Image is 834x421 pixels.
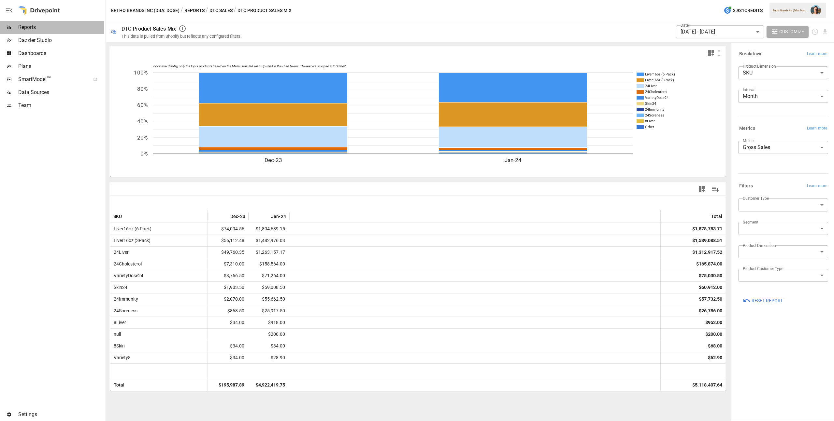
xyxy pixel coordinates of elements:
[220,247,245,258] span: $49,760.35
[111,355,131,360] span: Variety8
[137,118,148,125] text: 40%
[234,7,236,15] div: /
[738,295,787,306] button: Reset Report
[111,320,126,325] span: 8Liver
[676,25,764,38] div: [DATE] - [DATE]
[738,141,828,154] div: Gross Sales
[261,282,286,293] span: $59,008.50
[223,293,245,305] span: $2,070.00
[267,329,286,340] span: $200.00
[773,9,807,12] div: Eetho Brands Inc (DBA: Dose)
[122,26,176,32] div: DTC Product Sales Mix
[111,273,143,278] span: VarietyDose24
[739,50,763,58] h6: Breakdown
[645,96,669,100] text: VarietyDose24
[645,125,654,129] text: Other
[261,293,286,305] span: $55,662.50
[223,258,245,270] span: $7,310.00
[733,7,763,15] span: 3,931 Credits
[111,238,151,243] span: Liver16oz (3Pack)
[111,343,125,348] span: 8Skin
[255,379,286,391] span: $4,922,419.75
[209,7,233,15] button: DTC Sales
[223,270,245,281] span: $3,766.50
[721,5,765,17] button: 3,931Credits
[645,119,655,123] text: 8Liver
[111,261,142,266] span: 24Cholesterol
[229,340,245,352] span: $34.00
[699,305,722,317] div: $26,786.00
[738,66,828,79] div: SKU
[220,235,245,246] span: $56,112.48
[807,51,827,57] span: Learn more
[692,235,722,246] div: $1,539,088.51
[752,297,783,305] span: Reset Report
[743,219,758,225] label: Segment
[645,102,656,106] text: Skin24
[111,226,151,231] span: Liver16oz (6 Pack)
[738,90,828,103] div: Month
[708,340,722,352] div: $68.00
[218,379,245,391] span: $195,987.89
[811,28,819,35] button: Schedule report
[255,223,286,235] span: $1,804,689.15
[705,329,722,340] div: $200.00
[223,282,245,293] span: $1,903.50
[267,317,286,328] span: $918.00
[258,258,286,270] span: $158,564.00
[18,23,104,31] span: Reports
[692,247,722,258] div: $1,312,917.52
[743,243,776,248] label: Product Dimension
[123,212,132,221] button: Sort
[699,270,722,281] div: $75,030.50
[261,270,286,281] span: $71,264.00
[270,340,286,352] span: $34.00
[270,352,286,363] span: $28.90
[18,36,104,44] span: Dazzler Studio
[229,352,245,363] span: $34.00
[767,26,809,38] button: Customize
[122,34,241,39] div: This data is pulled from Shopify but reflects any configured filters.
[261,305,286,317] span: $25,917.50
[255,247,286,258] span: $1,263,157.17
[696,258,722,270] div: $165,874.00
[18,75,86,83] span: SmartModel
[265,157,282,163] text: Dec-23
[743,63,776,69] label: Product Dimension
[779,28,804,36] span: Customize
[692,223,722,235] div: $1,878,783.71
[137,102,148,108] text: 60%
[645,84,657,88] text: 24Liver
[229,317,245,328] span: $34.00
[111,308,137,313] span: 24Soreness
[708,352,722,363] div: $62.90
[140,150,148,157] text: 0%
[807,183,827,189] span: Learn more
[699,282,722,293] div: $60,912.00
[111,382,124,387] span: Total
[137,86,148,92] text: 80%
[692,379,722,391] div: $5,118,407.64
[134,69,148,76] text: 100%
[505,157,522,163] text: Jan-24
[111,332,121,337] span: null
[111,296,138,302] span: 24Immunity
[705,317,722,328] div: $952.00
[821,28,829,35] button: Download report
[743,87,755,92] label: Interval
[113,213,122,220] span: SKU
[743,196,769,201] label: Customer Type
[645,72,675,76] text: Liver16oz (6 Pack)
[221,212,230,221] button: Sort
[261,212,270,221] button: Sort
[708,182,723,197] button: Manage Columns
[18,49,104,57] span: Dashboards
[18,88,104,96] span: Data Sources
[18,102,104,109] span: Team
[47,75,51,83] span: ™
[271,213,286,220] span: Jan-24
[255,235,286,246] span: $1,482,976.03
[111,250,129,255] span: 24Liver
[184,7,205,15] button: Reports
[111,7,180,15] button: Eetho Brands Inc (DBA: Dose)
